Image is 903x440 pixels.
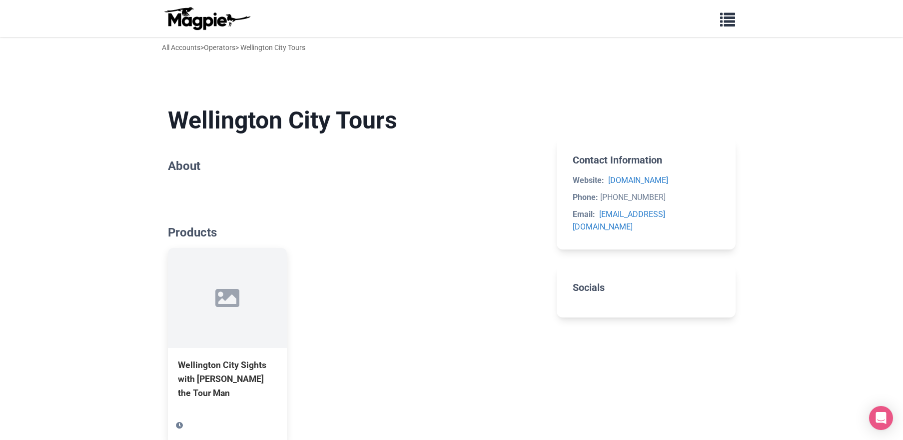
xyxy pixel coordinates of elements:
[573,175,604,185] strong: Website:
[869,406,893,430] div: Open Intercom Messenger
[573,192,598,202] strong: Phone:
[168,106,541,135] h1: Wellington City Tours
[573,209,665,232] a: [EMAIL_ADDRESS][DOMAIN_NAME]
[168,159,541,173] h2: About
[178,358,277,400] div: Wellington City Sights with [PERSON_NAME] the Tour Man
[573,191,719,204] li: [PHONE_NUMBER]
[162,42,305,53] div: > > Wellington City Tours
[204,43,235,51] a: Operators
[162,43,200,51] a: All Accounts
[573,281,719,293] h2: Socials
[168,225,541,240] h2: Products
[573,209,595,219] strong: Email:
[573,154,719,166] h2: Contact Information
[162,6,252,30] img: logo-ab69f6fb50320c5b225c76a69d11143b.png
[608,175,668,185] a: [DOMAIN_NAME]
